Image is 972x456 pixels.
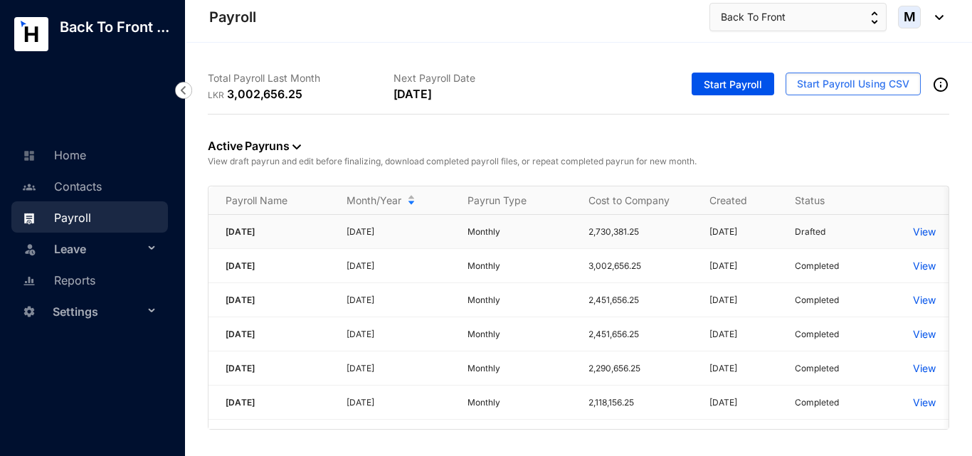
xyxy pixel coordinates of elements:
a: Reports [19,273,95,287]
span: [DATE] [226,295,255,305]
p: Monthly [467,327,571,341]
a: View [913,396,936,410]
p: Completed [795,361,839,376]
img: dropdown-black.8e83cc76930a90b1a4fdb6d089b7bf3a.svg [928,15,944,20]
span: Month/Year [347,193,401,208]
li: Home [11,139,168,170]
span: [DATE] [226,260,255,271]
p: [DATE] [709,396,778,410]
p: Completed [795,259,839,273]
p: [DATE] [347,259,450,273]
p: [DATE] [347,293,450,307]
p: Payroll [209,7,256,27]
span: Start Payroll [704,78,762,92]
a: View [913,225,936,239]
li: Contacts [11,170,168,201]
img: nav-icon-left.19a07721e4dec06a274f6d07517f07b7.svg [175,82,192,99]
p: 2,730,381.25 [588,225,692,239]
li: Reports [11,264,168,295]
p: Total Payroll Last Month [208,71,393,85]
span: [DATE] [226,397,255,408]
p: Monthly [467,361,571,376]
p: [DATE] [709,293,778,307]
a: Active Payruns [208,139,301,153]
img: report-unselected.e6a6b4230fc7da01f883.svg [23,275,36,287]
p: Drafted [795,225,825,239]
p: 3,002,656.25 [227,85,302,102]
span: Settings [53,297,144,326]
p: 3,002,656.25 [588,259,692,273]
p: Completed [795,327,839,341]
p: [DATE] [709,361,778,376]
p: Monthly [467,225,571,239]
p: [DATE] [347,225,450,239]
img: home-unselected.a29eae3204392db15eaf.svg [23,149,36,162]
img: settings-unselected.1febfda315e6e19643a1.svg [23,305,36,318]
span: Back To Front [721,9,786,25]
p: View draft payrun and edit before finalizing, download completed payroll files, or repeat complet... [208,154,949,169]
p: [DATE] [709,259,778,273]
a: View [913,293,936,307]
button: Back To Front [709,3,887,31]
th: Cost to Company [571,186,692,215]
a: Payroll [19,211,91,225]
a: View [913,259,936,273]
a: Home [19,148,86,162]
img: leave-unselected.2934df6273408c3f84d9.svg [23,242,37,256]
p: Monthly [467,293,571,307]
span: [DATE] [226,226,255,237]
img: payroll.289672236c54bbec4828.svg [23,212,36,225]
p: 2,451,656.25 [588,293,692,307]
p: 2,118,156.25 [588,396,692,410]
span: [DATE] [226,329,255,339]
p: [DATE] [393,85,432,102]
a: View [913,361,936,376]
p: 2,451,656.25 [588,327,692,341]
button: Start Payroll [692,73,774,95]
p: LKR [208,88,227,102]
img: dropdown-black.8e83cc76930a90b1a4fdb6d089b7bf3a.svg [292,144,301,149]
p: [DATE] [709,225,778,239]
th: Payroll Name [208,186,329,215]
th: Status [778,186,896,215]
a: Contacts [19,179,102,193]
span: Leave [54,235,144,263]
p: Back To Front ... [48,17,181,37]
li: Payroll [11,201,168,233]
img: up-down-arrow.74152d26bf9780fbf563ca9c90304185.svg [871,11,878,24]
span: M [904,11,916,23]
p: Monthly [467,396,571,410]
p: [DATE] [709,327,778,341]
p: Completed [795,293,839,307]
p: Monthly [467,259,571,273]
p: [DATE] [347,396,450,410]
p: [DATE] [347,327,450,341]
span: [DATE] [226,363,255,373]
p: Next Payroll Date [393,71,579,85]
th: Created [692,186,778,215]
button: Start Payroll Using CSV [786,73,921,95]
img: people-unselected.118708e94b43a90eceab.svg [23,181,36,193]
p: [DATE] [347,361,450,376]
img: info-outined.c2a0bb1115a2853c7f4cb4062ec879bc.svg [932,76,949,93]
p: Completed [795,396,839,410]
a: View [913,327,936,341]
th: Payrun Type [450,186,571,215]
p: 2,290,656.25 [588,361,692,376]
span: Start Payroll Using CSV [797,77,909,91]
